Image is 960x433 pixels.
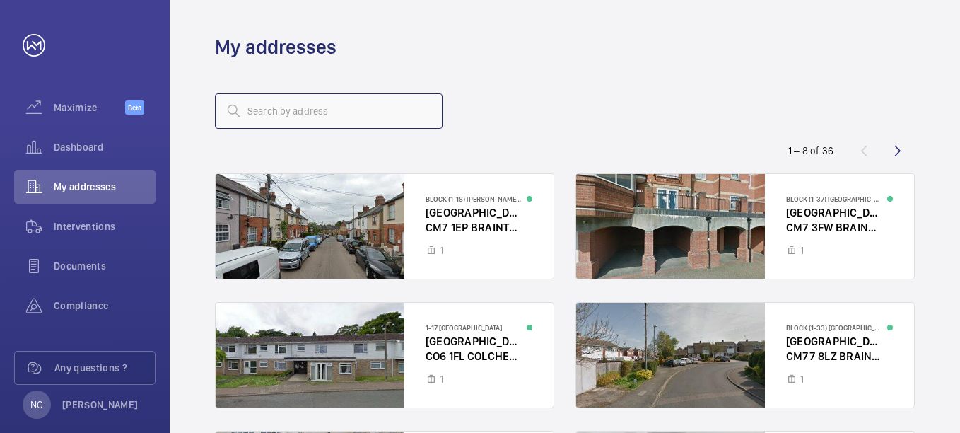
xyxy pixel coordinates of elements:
[215,34,336,60] h1: My addresses
[54,140,156,154] span: Dashboard
[54,259,156,273] span: Documents
[30,398,43,412] p: NG
[788,144,833,158] div: 1 – 8 of 36
[54,299,156,313] span: Compliance
[62,398,139,412] p: [PERSON_NAME]
[54,361,155,375] span: Any questions ?
[215,93,443,129] input: Search by address
[54,180,156,194] span: My addresses
[125,100,144,115] span: Beta
[54,219,156,233] span: Interventions
[54,100,125,115] span: Maximize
